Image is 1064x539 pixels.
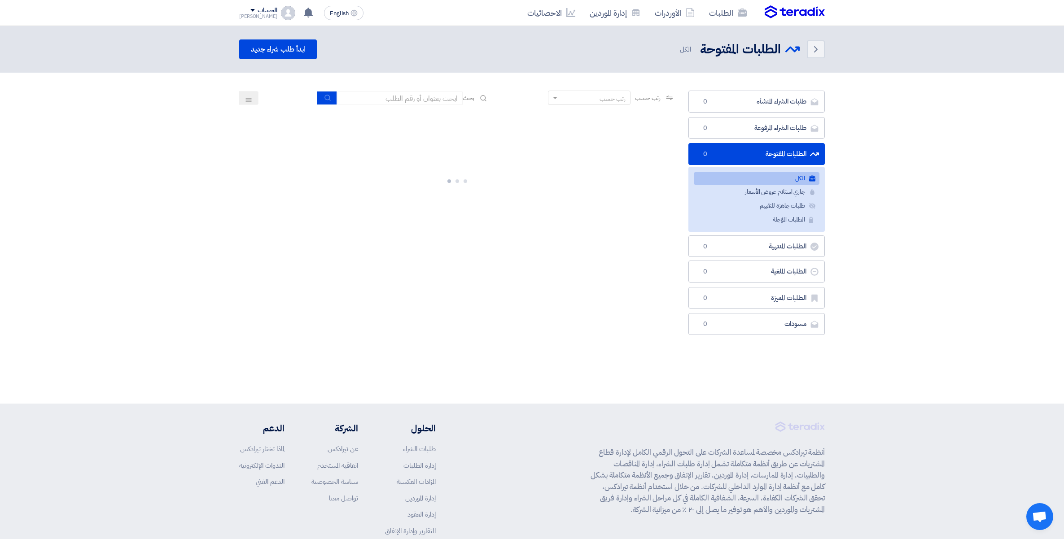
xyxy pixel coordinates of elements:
[688,117,825,139] a: طلبات الشراء المرفوعة0
[405,493,436,503] a: إدارة الموردين
[403,461,436,470] a: إدارة الطلبات
[688,235,825,257] a: الطلبات المنتهية0
[700,97,710,106] span: 0
[520,2,582,23] a: الاحصائيات
[702,2,754,23] a: الطلبات
[635,93,661,103] span: رتب حسب
[403,444,436,454] a: طلبات الشراء
[1026,503,1053,530] div: Open chat
[311,422,358,435] li: الشركة
[324,6,363,20] button: English
[258,7,277,14] div: الحساب
[317,461,358,470] a: اتفاقية المستخدم
[582,2,648,23] a: إدارة الموردين
[239,39,317,59] a: ابدأ طلب شراء جديد
[239,14,277,19] div: [PERSON_NAME]
[694,172,819,185] a: الكل
[256,477,285,487] a: الدعم الفني
[688,287,825,309] a: الطلبات المميزة0
[688,313,825,335] a: مسودات0
[328,444,358,454] a: عن تيرادكس
[281,6,295,20] img: profile_test.png
[337,91,463,105] input: ابحث بعنوان أو رقم الطلب
[330,10,349,17] span: English
[648,2,702,23] a: الأوردرات
[700,320,710,329] span: 0
[239,422,285,435] li: الدعم
[463,93,474,103] span: بحث
[407,509,436,519] a: إدارة العقود
[591,447,825,515] p: أنظمة تيرادكس مخصصة لمساعدة الشركات على التحول الرقمي الكامل لإدارة قطاع المشتريات عن طريق أنظمة ...
[329,493,358,503] a: تواصل معنا
[240,444,285,454] a: لماذا تختار تيرادكس
[694,186,819,199] a: جاري استلام عروض الأسعار
[694,200,819,213] a: طلبات جاهزة للتقييم
[385,422,436,435] li: الحلول
[700,267,710,276] span: 0
[311,477,358,487] a: سياسة الخصوصية
[700,41,781,58] h2: الطلبات المفتوحة
[700,150,710,159] span: 0
[688,91,825,113] a: طلبات الشراء المنشأه0
[239,461,285,470] a: الندوات الإلكترونية
[765,5,825,19] img: Teradix logo
[385,526,436,536] a: التقارير وإدارة الإنفاق
[700,294,710,303] span: 0
[694,213,819,226] a: الطلبات المؤجلة
[688,261,825,283] a: الطلبات الملغية0
[680,44,693,55] span: الكل
[397,477,436,487] a: المزادات العكسية
[700,124,710,133] span: 0
[688,143,825,165] a: الطلبات المفتوحة0
[600,94,626,104] div: رتب حسب
[700,242,710,251] span: 0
